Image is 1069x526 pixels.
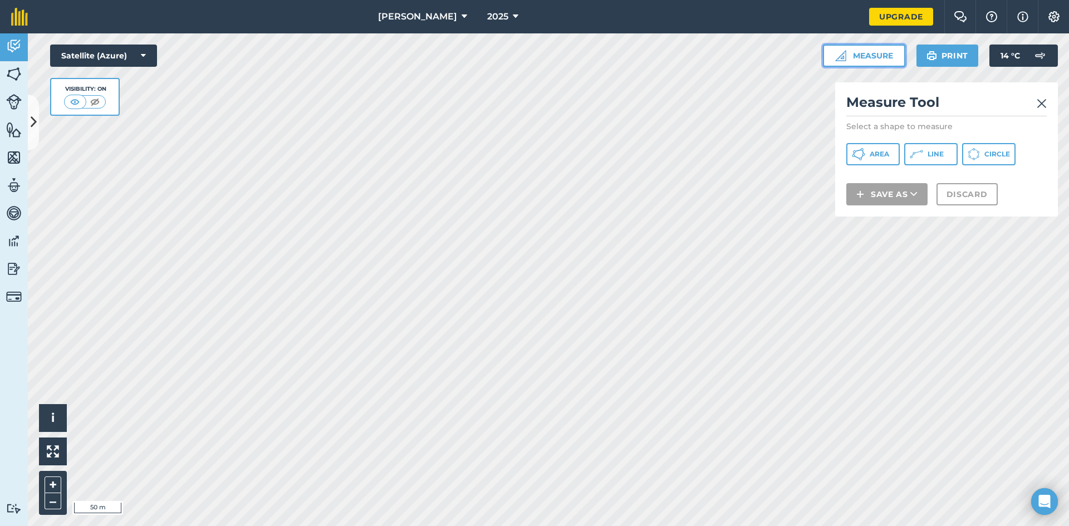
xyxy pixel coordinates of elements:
[6,149,22,166] img: svg+xml;base64,PHN2ZyB4bWxucz0iaHR0cDovL3d3dy53My5vcmcvMjAwMC9zdmciIHdpZHRoPSI1NiIgaGVpZ2h0PSI2MC...
[378,10,457,23] span: [PERSON_NAME]
[39,404,67,432] button: i
[6,121,22,138] img: svg+xml;base64,PHN2ZyB4bWxucz0iaHR0cDovL3d3dy53My5vcmcvMjAwMC9zdmciIHdpZHRoPSI1NiIgaGVpZ2h0PSI2MC...
[962,143,1016,165] button: Circle
[11,8,28,26] img: fieldmargin Logo
[904,143,958,165] button: Line
[6,177,22,194] img: svg+xml;base64,PD94bWwgdmVyc2lvbj0iMS4wIiBlbmNvZGluZz0idXRmLTgiPz4KPCEtLSBHZW5lcmF0b3I6IEFkb2JlIE...
[50,45,157,67] button: Satellite (Azure)
[856,188,864,201] img: svg+xml;base64,PHN2ZyB4bWxucz0iaHR0cDovL3d3dy53My5vcmcvMjAwMC9zdmciIHdpZHRoPSIxNCIgaGVpZ2h0PSIyNC...
[6,205,22,222] img: svg+xml;base64,PD94bWwgdmVyc2lvbj0iMS4wIiBlbmNvZGluZz0idXRmLTgiPz4KPCEtLSBHZW5lcmF0b3I6IEFkb2JlIE...
[1047,11,1061,22] img: A cog icon
[6,260,22,277] img: svg+xml;base64,PD94bWwgdmVyc2lvbj0iMS4wIiBlbmNvZGluZz0idXRmLTgiPz4KPCEtLSBHZW5lcmF0b3I6IEFkb2JlIE...
[989,45,1058,67] button: 14 °C
[6,289,22,304] img: svg+xml;base64,PD94bWwgdmVyc2lvbj0iMS4wIiBlbmNvZGluZz0idXRmLTgiPz4KPCEtLSBHZW5lcmF0b3I6IEFkb2JlIE...
[926,49,937,62] img: svg+xml;base64,PHN2ZyB4bWxucz0iaHR0cDovL3d3dy53My5vcmcvMjAwMC9zdmciIHdpZHRoPSIxOSIgaGVpZ2h0PSIyNC...
[88,96,102,107] img: svg+xml;base64,PHN2ZyB4bWxucz0iaHR0cDovL3d3dy53My5vcmcvMjAwMC9zdmciIHdpZHRoPSI1MCIgaGVpZ2h0PSI0MC...
[51,411,55,425] span: i
[1037,97,1047,110] img: svg+xml;base64,PHN2ZyB4bWxucz0iaHR0cDovL3d3dy53My5vcmcvMjAwMC9zdmciIHdpZHRoPSIyMiIgaGVpZ2h0PSIzMC...
[6,38,22,55] img: svg+xml;base64,PD94bWwgdmVyc2lvbj0iMS4wIiBlbmNvZGluZz0idXRmLTgiPz4KPCEtLSBHZW5lcmF0b3I6IEFkb2JlIE...
[64,85,106,94] div: Visibility: On
[835,50,846,61] img: Ruler icon
[846,143,900,165] button: Area
[984,150,1010,159] span: Circle
[954,11,967,22] img: Two speech bubbles overlapping with the left bubble in the forefront
[47,445,59,458] img: Four arrows, one pointing top left, one top right, one bottom right and the last bottom left
[846,183,928,205] button: Save as
[846,121,1047,132] p: Select a shape to measure
[985,11,998,22] img: A question mark icon
[45,476,61,493] button: +
[916,45,979,67] button: Print
[6,94,22,110] img: svg+xml;base64,PD94bWwgdmVyc2lvbj0iMS4wIiBlbmNvZGluZz0idXRmLTgiPz4KPCEtLSBHZW5lcmF0b3I6IEFkb2JlIE...
[6,233,22,249] img: svg+xml;base64,PD94bWwgdmVyc2lvbj0iMS4wIiBlbmNvZGluZz0idXRmLTgiPz4KPCEtLSBHZW5lcmF0b3I6IEFkb2JlIE...
[846,94,1047,116] h2: Measure Tool
[1029,45,1051,67] img: svg+xml;base64,PD94bWwgdmVyc2lvbj0iMS4wIiBlbmNvZGluZz0idXRmLTgiPz4KPCEtLSBHZW5lcmF0b3I6IEFkb2JlIE...
[870,150,889,159] span: Area
[45,493,61,509] button: –
[1031,488,1058,515] div: Open Intercom Messenger
[68,96,82,107] img: svg+xml;base64,PHN2ZyB4bWxucz0iaHR0cDovL3d3dy53My5vcmcvMjAwMC9zdmciIHdpZHRoPSI1MCIgaGVpZ2h0PSI0MC...
[1001,45,1020,67] span: 14 ° C
[928,150,944,159] span: Line
[1017,10,1028,23] img: svg+xml;base64,PHN2ZyB4bWxucz0iaHR0cDovL3d3dy53My5vcmcvMjAwMC9zdmciIHdpZHRoPSIxNyIgaGVpZ2h0PSIxNy...
[6,66,22,82] img: svg+xml;base64,PHN2ZyB4bWxucz0iaHR0cDovL3d3dy53My5vcmcvMjAwMC9zdmciIHdpZHRoPSI1NiIgaGVpZ2h0PSI2MC...
[487,10,508,23] span: 2025
[823,45,905,67] button: Measure
[936,183,998,205] button: Discard
[869,8,933,26] a: Upgrade
[6,503,22,514] img: svg+xml;base64,PD94bWwgdmVyc2lvbj0iMS4wIiBlbmNvZGluZz0idXRmLTgiPz4KPCEtLSBHZW5lcmF0b3I6IEFkb2JlIE...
